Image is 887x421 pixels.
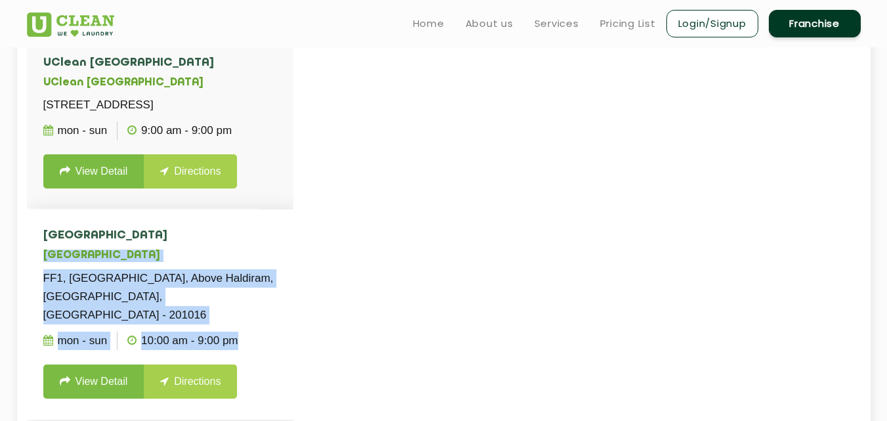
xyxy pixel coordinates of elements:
[769,10,861,37] a: Franchise
[666,10,758,37] a: Login/Signup
[43,122,108,140] p: Mon - Sun
[127,332,238,350] p: 10:00 AM - 9:00 PM
[534,16,579,32] a: Services
[43,77,242,89] h5: UClean [GEOGRAPHIC_DATA]
[600,16,656,32] a: Pricing List
[43,229,277,242] h4: [GEOGRAPHIC_DATA]
[144,365,237,399] a: Directions
[43,154,144,188] a: View Detail
[413,16,444,32] a: Home
[43,269,277,324] p: FF1, [GEOGRAPHIC_DATA], Above Haldiram, [GEOGRAPHIC_DATA], [GEOGRAPHIC_DATA] - 201016
[27,12,114,37] img: UClean Laundry and Dry Cleaning
[43,96,242,114] p: [STREET_ADDRESS]
[43,56,242,70] h4: UClean [GEOGRAPHIC_DATA]
[127,122,232,140] p: 9:00 AM - 9:00 PM
[465,16,513,32] a: About us
[43,365,144,399] a: View Detail
[43,250,277,262] h5: [GEOGRAPHIC_DATA]
[43,332,108,350] p: Mon - Sun
[144,154,237,188] a: Directions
